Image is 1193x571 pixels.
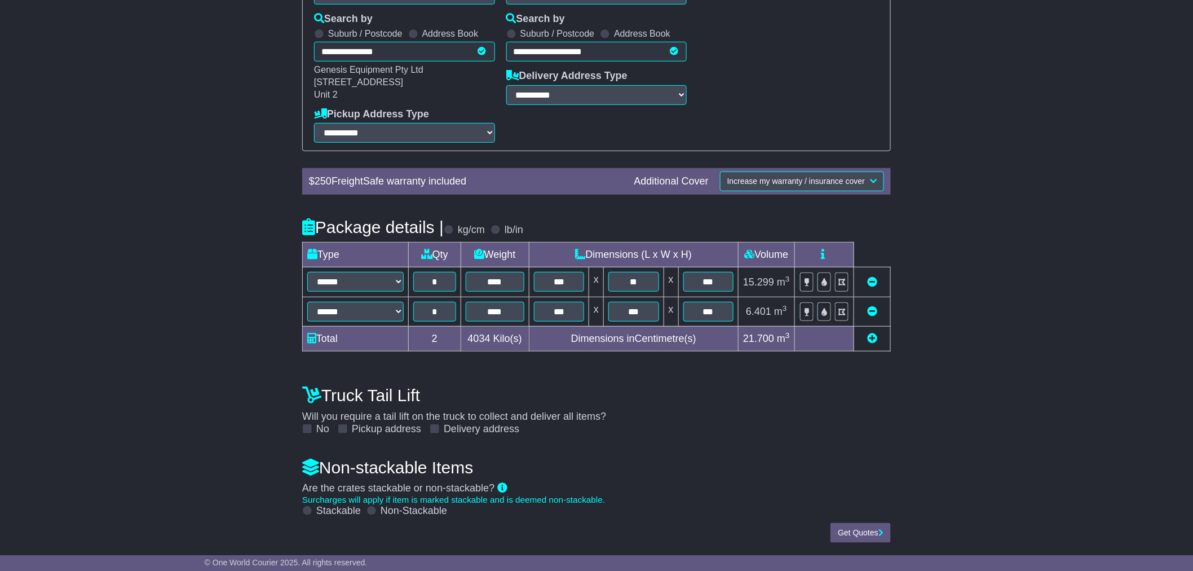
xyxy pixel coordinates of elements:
span: © One World Courier 2025. All rights reserved. [205,558,368,567]
td: Kilo(s) [461,326,529,351]
span: 15.299 [743,276,774,288]
label: Suburb / Postcode [520,28,595,39]
button: Increase my warranty / insurance cover [720,172,884,191]
label: Pickup address [352,423,421,436]
td: Type [303,243,409,267]
label: Non-Stackable [381,505,447,517]
td: x [664,267,678,297]
td: Dimensions in Centimetre(s) [529,326,738,351]
label: Delivery Address Type [506,70,628,82]
td: Total [303,326,409,351]
td: Qty [408,243,461,267]
span: m [777,276,790,288]
span: m [774,306,787,317]
a: Add new item [867,333,877,344]
span: Unit 2 [314,90,338,99]
label: Address Book [422,28,479,39]
td: Weight [461,243,529,267]
label: Stackable [316,505,361,517]
span: Increase my warranty / insurance cover [727,177,865,186]
div: Surcharges will apply if item is marked stackable and is deemed non-stackable. [302,495,891,505]
td: x [589,267,604,297]
td: x [589,297,604,326]
label: lb/in [505,224,523,236]
td: x [664,297,678,326]
span: 250 [315,175,332,187]
div: Additional Cover [629,175,714,188]
sup: 3 [785,331,790,340]
h4: Truck Tail Lift [302,386,891,405]
label: No [316,423,329,436]
span: [STREET_ADDRESS] [314,77,403,87]
div: Will you require a tail lift on the truck to collect and deliver all items? [297,380,896,436]
span: 21.700 [743,333,774,344]
span: Are the crates stackable or non-stackable? [302,482,494,494]
label: Search by [314,13,373,25]
label: kg/cm [458,224,485,236]
h4: Package details | [302,218,444,236]
a: Remove this item [867,306,877,317]
td: 2 [408,326,461,351]
sup: 3 [785,275,790,283]
td: Dimensions (L x W x H) [529,243,738,267]
sup: 3 [783,304,787,313]
span: 4034 [468,333,491,344]
label: Address Book [614,28,670,39]
div: $ FreightSafe warranty included [303,175,629,188]
td: Volume [738,243,794,267]
span: 6.401 [746,306,771,317]
span: m [777,333,790,344]
a: Remove this item [867,276,877,288]
label: Delivery address [444,423,519,436]
span: Genesis Equipment Pty Ltd [314,65,423,74]
h4: Non-stackable Items [302,458,891,477]
label: Pickup Address Type [314,108,429,121]
label: Search by [506,13,565,25]
label: Suburb / Postcode [328,28,403,39]
button: Get Quotes [830,523,891,543]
